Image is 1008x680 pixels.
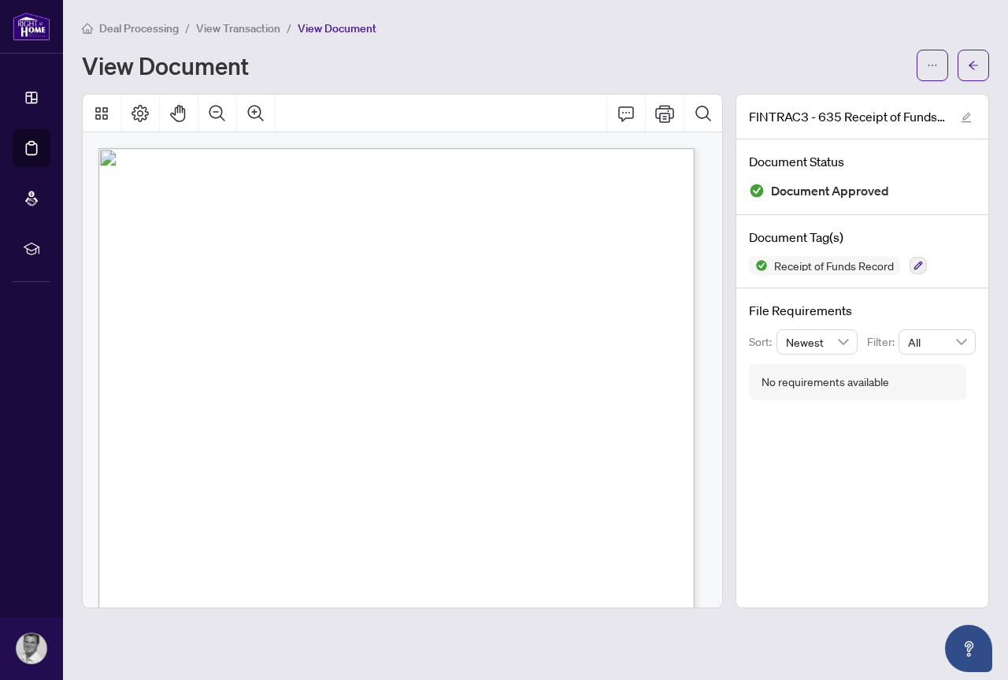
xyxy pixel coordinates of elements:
span: View Transaction [196,21,280,35]
img: Document Status [749,183,765,199]
span: edit [961,112,972,123]
span: FINTRAC3 - 635 Receipt of Funds Record - PropTx-OREA_[DATE] 08_38_42.pdf [749,107,946,126]
li: / [287,19,291,37]
span: Newest [786,330,849,354]
p: Filter: [867,333,899,351]
span: ellipsis [927,60,938,71]
li: / [185,19,190,37]
h4: Document Tag(s) [749,228,976,247]
span: arrow-left [968,60,979,71]
p: Sort: [749,333,776,351]
img: logo [13,12,50,41]
span: home [82,23,93,34]
button: Open asap [945,625,992,672]
img: Profile Icon [17,634,46,663]
span: Deal Processing [99,21,179,35]
h4: Document Status [749,152,976,171]
h1: View Document [82,53,249,78]
h4: File Requirements [749,301,976,320]
span: Receipt of Funds Record [768,260,900,271]
span: Document Approved [771,180,889,202]
div: No requirements available [762,373,889,391]
span: View Document [298,21,376,35]
span: All [908,330,966,354]
img: Status Icon [749,256,768,275]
